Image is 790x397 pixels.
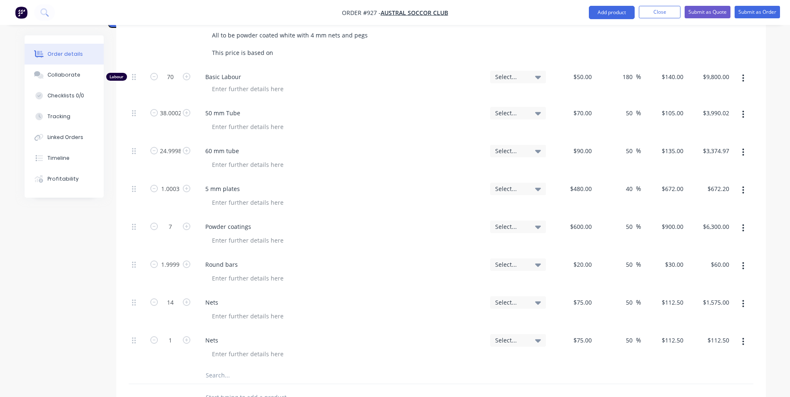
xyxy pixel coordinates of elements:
[636,146,641,156] span: %
[639,6,680,18] button: Close
[685,6,730,18] button: Submit as Quote
[636,222,641,231] span: %
[205,367,372,384] input: Search...
[636,335,641,345] span: %
[47,134,83,141] div: Linked Orders
[495,298,527,307] span: Select...
[25,127,104,148] button: Linked Orders
[636,260,641,269] span: %
[636,108,641,118] span: %
[381,9,448,17] a: Austral Soccor Club
[199,107,247,119] div: 50 mm Tube
[199,296,225,308] div: Nets
[636,72,641,82] span: %
[205,29,374,59] div: All to be powder coated white with 4 mm nets and pegs This price is based on
[636,184,641,194] span: %
[735,6,780,18] button: Submit as Order
[25,65,104,85] button: Collaborate
[199,221,258,233] div: Powder coatings
[495,72,527,81] span: Select...
[589,6,635,19] button: Add product
[25,44,104,65] button: Order details
[342,9,381,17] span: Order #927 -
[495,336,527,345] span: Select...
[47,71,80,79] div: Collaborate
[199,334,225,346] div: Nets
[47,154,70,162] div: Timeline
[47,175,79,183] div: Profitability
[25,85,104,106] button: Checklists 0/0
[25,169,104,189] button: Profitability
[495,222,527,231] span: Select...
[495,146,527,155] span: Select...
[25,106,104,127] button: Tracking
[47,92,84,99] div: Checklists 0/0
[199,145,246,157] div: 60 mm tube
[495,109,527,117] span: Select...
[495,184,527,193] span: Select...
[199,183,247,195] div: 5 mm plates
[47,50,83,58] div: Order details
[25,148,104,169] button: Timeline
[495,260,527,269] span: Select...
[15,6,27,19] img: Factory
[636,298,641,307] span: %
[199,258,244,270] div: Round bars
[106,73,127,81] div: Labour
[205,72,483,81] span: Basic Labour
[47,113,70,120] div: Tracking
